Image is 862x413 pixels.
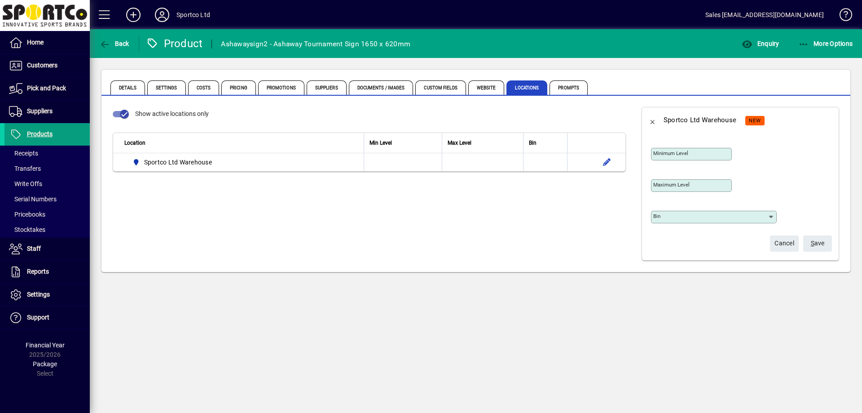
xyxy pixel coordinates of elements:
[774,236,794,251] span: Cancel
[4,284,90,306] a: Settings
[33,360,57,368] span: Package
[147,80,186,95] span: Settings
[664,113,736,127] div: Sportco Ltd Warehouse
[188,80,220,95] span: Costs
[4,207,90,222] a: Pricebooks
[4,161,90,176] a: Transfers
[653,150,688,156] mat-label: Minimum level
[4,222,90,237] a: Stocktakes
[27,39,44,46] span: Home
[506,80,547,95] span: Locations
[27,245,41,252] span: Staff
[798,40,853,47] span: More Options
[9,226,45,233] span: Stocktakes
[811,240,814,247] span: S
[119,7,148,23] button: Add
[415,80,466,95] span: Custom Fields
[811,236,825,251] span: ave
[705,8,824,22] div: Sales [EMAIL_ADDRESS][DOMAIN_NAME]
[27,84,66,92] span: Pick and Pack
[4,176,90,191] a: Write Offs
[4,306,90,329] a: Support
[146,36,203,51] div: Product
[110,80,145,95] span: Details
[27,130,53,138] span: Products
[4,146,90,161] a: Receipts
[749,118,761,124] span: NEW
[550,80,588,95] span: Prompts
[4,191,90,207] a: Serial Numbers
[742,40,779,47] span: Enquiry
[144,158,212,167] span: Sportco Ltd Warehouse
[529,138,537,148] span: Bin
[796,36,855,52] button: More Options
[307,80,347,95] span: Suppliers
[4,31,90,54] a: Home
[176,8,210,22] div: Sportco Ltd
[129,157,215,168] span: Sportco Ltd Warehouse
[221,37,410,51] div: Ashawaysign2 - Ashaway Tournament Sign 1650 x 620mm
[653,182,690,188] mat-label: Maximum level
[9,165,41,172] span: Transfers
[221,80,256,95] span: Pricing
[148,7,176,23] button: Profile
[27,291,50,298] span: Settings
[27,268,49,275] span: Reports
[9,195,57,203] span: Serial Numbers
[369,138,392,148] span: Min Level
[4,238,90,260] a: Staff
[739,36,781,52] button: Enquiry
[4,100,90,123] a: Suppliers
[27,107,53,115] span: Suppliers
[99,40,129,47] span: Back
[124,138,145,148] span: Location
[4,77,90,100] a: Pick and Pack
[653,213,660,219] mat-label: Bin
[135,110,209,117] span: Show active locations only
[833,2,851,31] a: Knowledge Base
[9,211,45,218] span: Pricebooks
[349,80,413,95] span: Documents / Images
[770,235,799,252] button: Cancel
[468,80,505,95] span: Website
[9,180,42,187] span: Write Offs
[4,54,90,77] a: Customers
[4,261,90,283] a: Reports
[97,36,132,52] button: Back
[27,62,57,69] span: Customers
[258,80,304,95] span: Promotions
[26,342,65,349] span: Financial Year
[803,235,832,252] button: Save
[27,314,49,321] span: Support
[448,138,471,148] span: Max Level
[90,36,139,52] app-page-header-button: Back
[9,150,38,157] span: Receipts
[642,109,664,131] button: Back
